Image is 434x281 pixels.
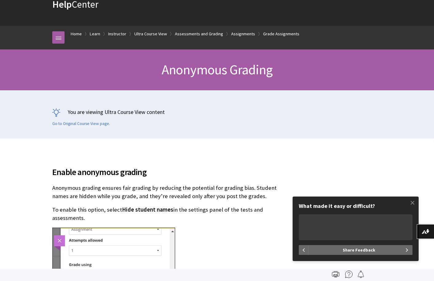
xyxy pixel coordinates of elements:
a: Home [71,30,82,38]
p: Anonymous grading ensures fair grading by reducing the potential for grading bias. Student names ... [52,184,291,200]
span: Anonymous Grading [162,61,272,78]
div: What made it easy or difficult? [299,203,412,209]
a: Assignments [231,30,255,38]
textarea: What made it easy or difficult? [299,214,412,240]
p: You are viewing Ultra Course View content [52,108,382,116]
img: Print [332,271,339,278]
a: Instructor [108,30,126,38]
button: Share Feedback [309,245,412,255]
img: More help [345,271,353,278]
span: Hide student names [122,206,173,213]
a: Ultra Course View [134,30,167,38]
span: Enable anonymous grading [52,166,291,178]
span: Share Feedback [343,245,375,255]
img: Follow this page [357,271,365,278]
a: Grade Assignments [263,30,299,38]
a: Learn [90,30,100,38]
a: Go to Original Course View page. [52,121,110,127]
p: To enable this option, select in the settings panel of the tests and assessments. [52,206,291,222]
a: Assessments and Grading [175,30,223,38]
